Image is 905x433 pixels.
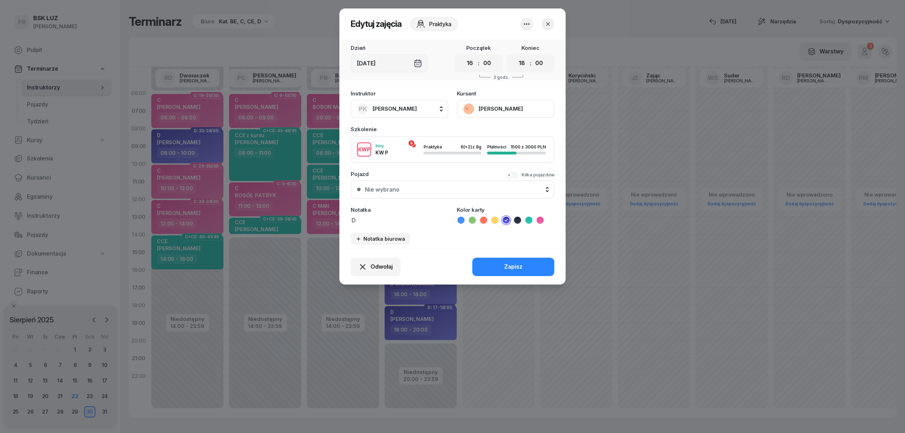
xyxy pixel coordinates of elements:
[359,106,367,112] span: PK
[472,258,554,276] button: Zapisz
[373,105,417,112] span: [PERSON_NAME]
[478,59,479,68] div: :
[351,18,402,30] h2: Edytuj zajęcia
[504,262,522,271] div: Zapisz
[457,100,554,118] button: [PERSON_NAME]
[521,171,554,179] div: Kilka pojazdów
[351,100,448,118] button: PK[PERSON_NAME]
[351,258,401,276] button: Odwołaj
[530,59,531,68] div: :
[351,233,410,245] button: Notatka biurowa
[365,187,399,192] div: Nie wybrano
[370,262,393,271] span: Odwołaj
[356,236,405,242] div: Notatka biurowa
[506,171,554,179] button: Kilka pojazdów
[351,180,554,199] button: Nie wybrano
